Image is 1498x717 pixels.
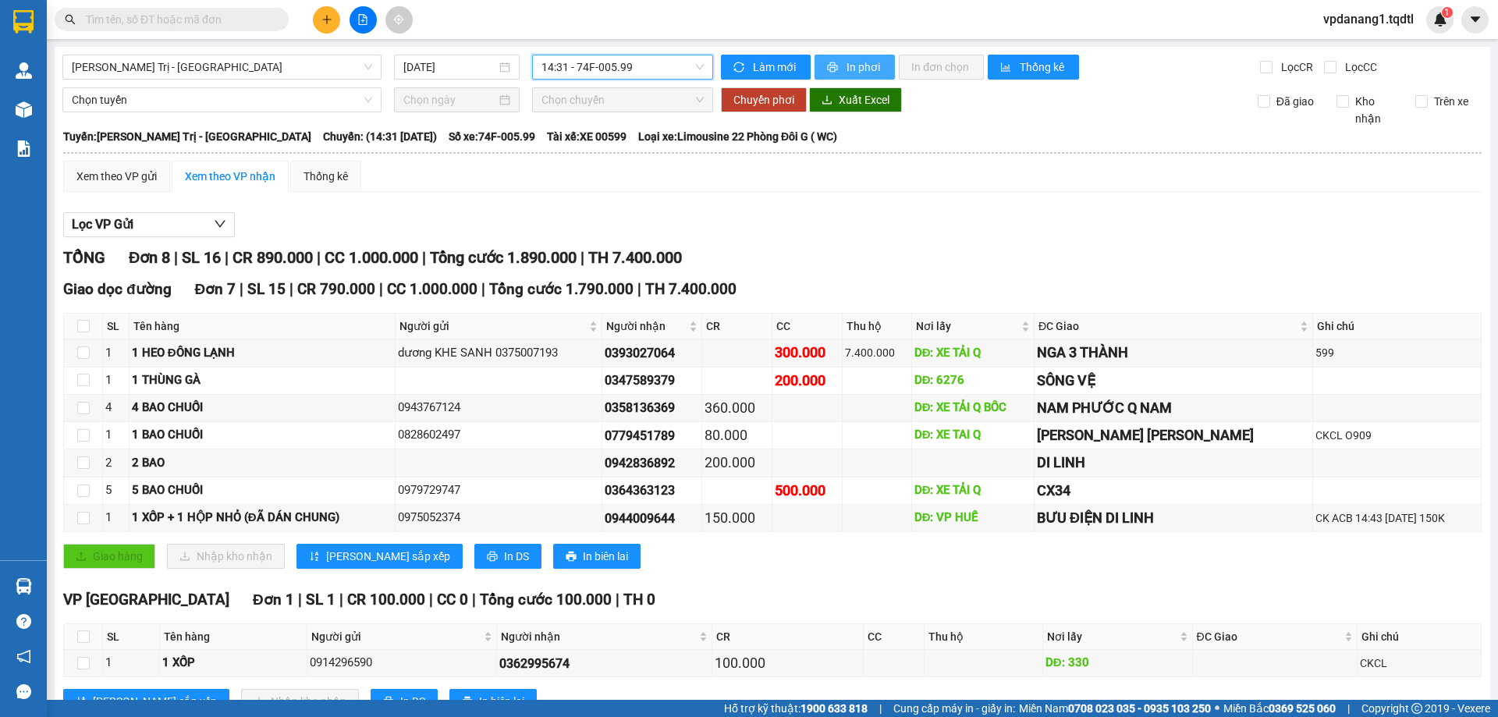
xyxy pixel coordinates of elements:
[103,314,130,339] th: SL
[1197,628,1341,645] span: ĐC Giao
[63,212,235,237] button: Lọc VP Gửi
[321,14,332,25] span: plus
[449,689,537,714] button: printerIn biên lai
[1311,9,1426,29] span: vpdanang1.tqdtl
[1047,628,1177,645] span: Nơi lấy
[1270,93,1320,110] span: Đã giao
[422,248,426,267] span: |
[479,693,524,710] span: In biên lai
[253,591,294,609] span: Đơn 1
[893,700,1015,717] span: Cung cấp máy in - giấy in:
[489,280,634,298] span: Tổng cước 1.790.000
[712,624,864,650] th: CR
[398,399,599,417] div: 0943767124
[1339,59,1379,76] span: Lọc CC
[72,55,372,79] span: Quảng Trị - Đà Lạt
[93,693,217,710] span: [PERSON_NAME] sắp xếp
[16,614,31,629] span: question-circle
[357,14,368,25] span: file-add
[76,696,87,708] span: sort-ascending
[398,426,599,445] div: 0828602497
[16,101,32,118] img: warehouse-icon
[504,548,529,565] span: In DS
[383,696,394,708] span: printer
[899,55,984,80] button: In đơn chọn
[398,509,599,527] div: 0975052374
[547,128,627,145] span: Tài xế: XE 00599
[387,280,477,298] span: CC 1.000.000
[800,702,868,715] strong: 1900 633 818
[1037,397,1309,419] div: NAM PHƯỚC Q NAM
[462,696,473,708] span: printer
[721,55,811,80] button: syncLàm mới
[1411,703,1422,714] span: copyright
[174,248,178,267] span: |
[72,88,372,112] span: Chọn tuyến
[225,248,229,267] span: |
[185,168,275,185] div: Xem theo VP nhận
[623,591,655,609] span: TH 0
[580,248,584,267] span: |
[240,280,243,298] span: |
[809,87,902,112] button: downloadXuất Excel
[437,591,468,609] span: CC 0
[379,280,383,298] span: |
[638,128,837,145] span: Loại xe: Limousine 22 Phòng Đôi G ( WC)
[309,551,320,563] span: sort-ascending
[605,426,699,445] div: 0779451789
[605,343,699,363] div: 0393027064
[1275,59,1315,76] span: Lọc CR
[385,6,413,34] button: aim
[371,689,438,714] button: printerIn DS
[914,509,1031,527] div: DĐ: VP HUẾ
[715,652,861,674] div: 100.000
[310,654,494,673] div: 0914296590
[753,59,798,76] span: Làm mới
[827,62,840,74] span: printer
[1444,7,1450,18] span: 1
[702,314,772,339] th: CR
[1223,700,1336,717] span: Miền Bắc
[105,399,126,417] div: 4
[472,591,476,609] span: |
[63,689,229,714] button: sort-ascending[PERSON_NAME] sắp xếp
[605,398,699,417] div: 0358136369
[1269,702,1336,715] strong: 0369 525 060
[822,94,832,107] span: download
[705,397,769,419] div: 360.000
[214,218,226,230] span: down
[566,551,577,563] span: printer
[724,700,868,717] span: Hỗ trợ kỹ thuật:
[130,314,396,339] th: Tên hàng
[105,509,126,527] div: 1
[1468,12,1482,27] span: caret-down
[326,548,450,565] span: [PERSON_NAME] sắp xếp
[105,454,126,473] div: 2
[914,399,1031,417] div: DĐ: XE TẢI Q BỐC
[839,91,889,108] span: Xuất Excel
[403,91,496,108] input: Chọn ngày
[1461,6,1489,34] button: caret-down
[132,454,392,473] div: 2 BAO
[775,370,840,392] div: 200.000
[845,344,909,361] div: 7.400.000
[306,591,335,609] span: SL 1
[775,342,840,364] div: 300.000
[605,481,699,500] div: 0364363123
[645,280,737,298] span: TH 7.400.000
[1315,344,1478,361] div: 599
[132,399,392,417] div: 4 BAO CHUỐI
[1315,427,1478,444] div: CKCL O909
[879,700,882,717] span: |
[1037,370,1309,392] div: SÔNG VỆ
[864,624,925,650] th: CC
[195,280,236,298] span: Đơn 7
[63,130,311,143] b: Tuyến: [PERSON_NAME] Trị - [GEOGRAPHIC_DATA]
[1037,480,1309,502] div: CX34
[132,481,392,500] div: 5 BAO CHUỐI
[16,649,31,664] span: notification
[323,128,437,145] span: Chuyến: (14:31 [DATE])
[815,55,895,80] button: printerIn phơi
[705,424,769,446] div: 80.000
[233,248,313,267] span: CR 890.000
